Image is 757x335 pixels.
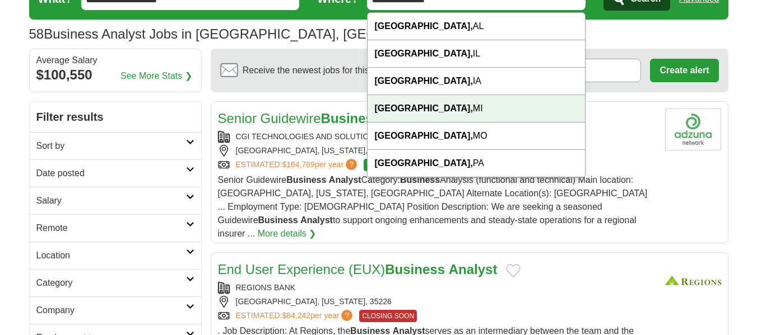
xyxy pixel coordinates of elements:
[282,311,310,320] span: $84,242
[218,296,656,308] div: [GEOGRAPHIC_DATA], [US_STATE], 35226
[282,160,314,169] span: $164,769
[36,276,186,290] h2: Category
[359,310,417,322] span: CLOSING SOON
[30,214,201,242] a: Remote
[236,283,296,292] a: REGIONS BANK
[374,49,472,58] strong: [GEOGRAPHIC_DATA],
[30,269,201,296] a: Category
[30,242,201,269] a: Location
[368,13,585,40] div: AL
[341,310,352,321] span: ?
[300,215,333,225] strong: Analyst
[30,187,201,214] a: Salary
[218,145,656,157] div: [GEOGRAPHIC_DATA], [US_STATE], 35298
[374,103,472,113] strong: [GEOGRAPHIC_DATA],
[29,26,484,41] h1: Business Analyst Jobs in [GEOGRAPHIC_DATA], [GEOGRAPHIC_DATA]
[258,227,317,240] a: More details ❯
[30,296,201,324] a: Company
[286,175,326,185] strong: Business
[321,111,381,126] strong: Business
[236,159,360,171] a: ESTIMATED:$164,769per year?
[218,262,498,277] a: End User Experience (EUX)Business Analyst
[243,64,434,77] span: Receive the newest jobs for this search :
[236,132,400,141] a: CGI TECHNOLOGIES AND SOLUTIONS, INC.
[236,310,355,322] a: ESTIMATED:$84,242per year?
[30,102,201,132] h2: Filter results
[650,59,718,82] button: Create alert
[36,139,186,153] h2: Sort by
[506,264,521,277] button: Add to favorite jobs
[36,194,186,207] h2: Salary
[346,159,357,170] span: ?
[368,150,585,177] div: PA
[36,65,194,85] div: $100,550
[120,69,192,83] a: See More Stats ❯
[374,21,472,31] strong: [GEOGRAPHIC_DATA],
[374,131,472,140] strong: [GEOGRAPHIC_DATA],
[36,304,186,317] h2: Company
[329,175,361,185] strong: Analyst
[374,158,472,168] strong: [GEOGRAPHIC_DATA],
[29,24,44,44] span: 58
[400,175,440,185] strong: Business
[36,221,186,235] h2: Remote
[218,111,433,126] a: Senior GuidewireBusiness Analyst
[665,259,721,301] img: Regions Bank logo
[368,40,585,68] div: IL
[364,159,408,171] span: TOP MATCH
[30,159,201,187] a: Date posted
[36,167,186,180] h2: Date posted
[30,132,201,159] a: Sort by
[368,68,585,95] div: IA
[368,95,585,122] div: MI
[218,175,648,238] span: Senior Guidewire Category: Analysis (functional and technical) Main location: [GEOGRAPHIC_DATA], ...
[374,76,472,86] strong: [GEOGRAPHIC_DATA],
[385,262,445,277] strong: Business
[449,262,498,277] strong: Analyst
[36,56,194,65] div: Average Salary
[665,108,721,150] img: CGI Technologies and Solutions logo
[36,249,186,262] h2: Location
[368,122,585,150] div: MO
[258,215,298,225] strong: Business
